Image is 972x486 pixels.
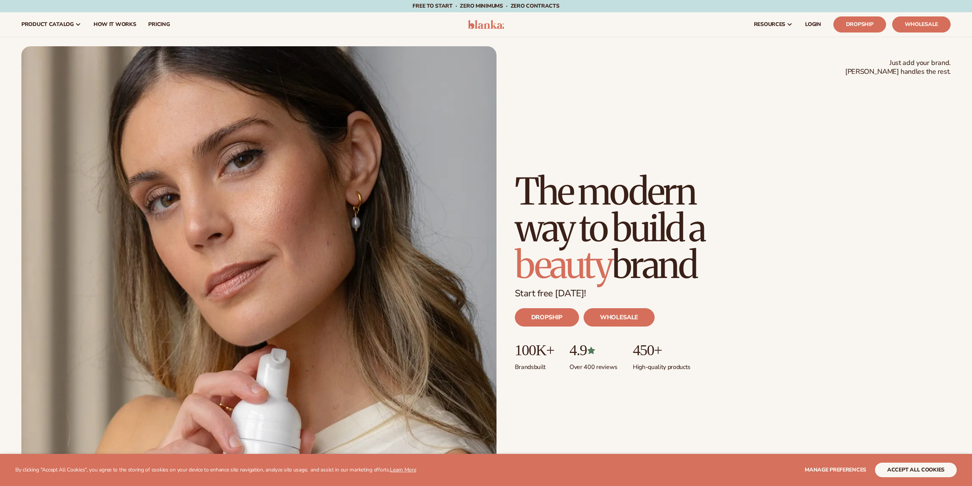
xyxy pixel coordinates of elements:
p: By clicking "Accept All Cookies", you agree to the storing of cookies on your device to enhance s... [15,467,416,473]
a: Wholesale [892,16,951,33]
button: accept all cookies [875,463,957,477]
span: How It Works [94,21,136,28]
a: product catalog [15,12,87,37]
p: Brands built [515,359,554,371]
a: WHOLESALE [584,308,655,327]
img: logo [468,20,504,29]
span: product catalog [21,21,74,28]
p: 4.9 [569,342,618,359]
p: Start free [DATE]! [515,288,951,299]
span: Free to start · ZERO minimums · ZERO contracts [412,2,559,10]
a: resources [748,12,799,37]
a: LOGIN [799,12,827,37]
p: High-quality products [633,359,691,371]
p: Over 400 reviews [569,359,618,371]
span: pricing [148,21,170,28]
span: Manage preferences [805,466,866,473]
p: 100K+ [515,342,554,359]
button: Manage preferences [805,463,866,477]
a: How It Works [87,12,142,37]
p: 450+ [633,342,691,359]
span: Just add your brand. [PERSON_NAME] handles the rest. [845,59,951,76]
span: beauty [515,242,612,288]
a: pricing [142,12,176,37]
a: DROPSHIP [515,308,579,327]
h1: The modern way to build a brand [515,173,759,283]
a: Dropship [833,16,886,33]
a: Learn More [390,466,416,473]
span: resources [754,21,785,28]
span: LOGIN [805,21,821,28]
